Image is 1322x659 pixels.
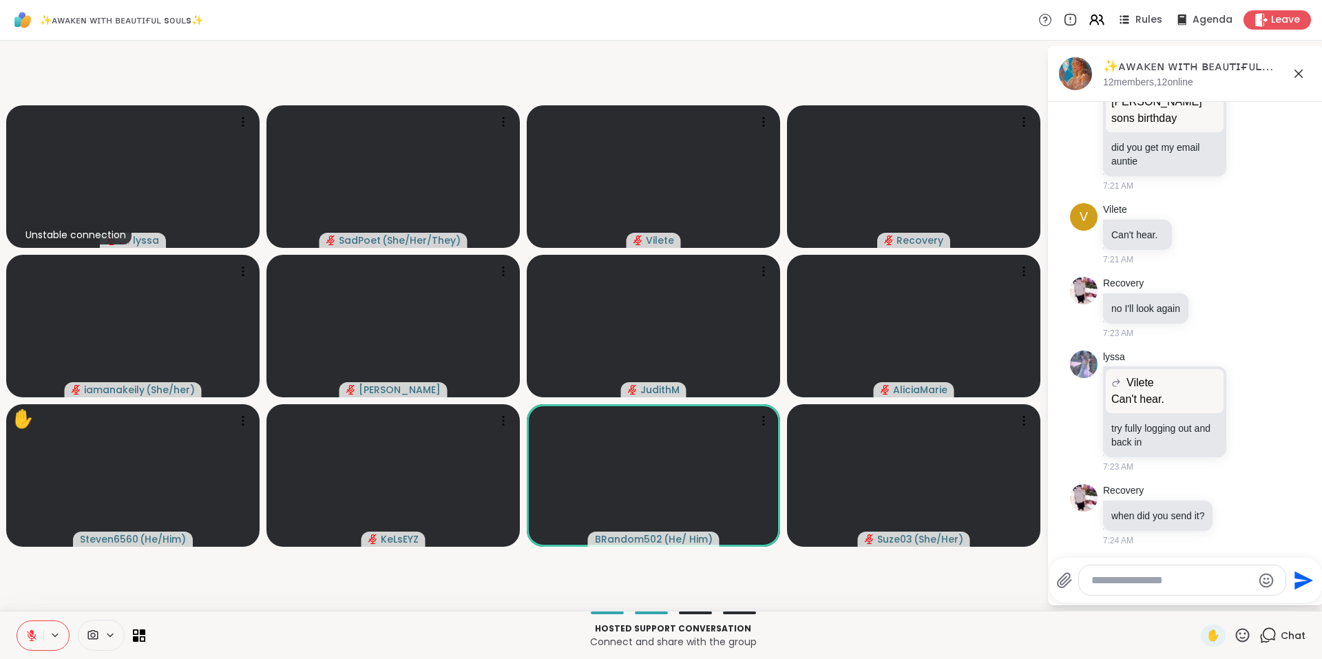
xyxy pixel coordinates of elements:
span: Recovery [896,233,943,247]
p: when did you send it? [1111,509,1204,523]
span: audio-muted [326,236,336,245]
span: JudithM [640,383,680,397]
div: ✨ᴀᴡᴀᴋᴇɴ ᴡɪᴛʜ ʙᴇᴀᴜᴛɪғᴜʟ sᴏᴜʟs✨, [DATE] [1103,58,1312,75]
span: Suze03 [877,532,912,546]
a: lyssa [1103,351,1125,364]
p: [DATE] is [PERSON_NAME] sons birthday [1111,77,1218,127]
span: 7:21 AM [1103,253,1133,266]
span: Leave [1271,13,1300,27]
span: iamanakeily [84,383,145,397]
span: Vilete [1126,375,1154,391]
span: Agenda [1193,13,1232,27]
span: 7:23 AM [1103,327,1133,339]
span: audio-muted [633,236,643,245]
span: audio-muted [865,534,874,544]
span: V [1080,208,1088,227]
a: Recovery [1103,277,1144,291]
span: audio-muted [881,385,890,395]
span: [PERSON_NAME] [359,383,441,397]
span: ( She/Her/They ) [382,233,461,247]
span: 7:23 AM [1103,461,1133,473]
img: ShareWell Logomark [11,8,34,32]
img: https://sharewell-space-live.sfo3.digitaloceanspaces.com/user-generated/c703a1d2-29a7-4d77-aef4-3... [1070,277,1098,304]
span: BRandom502 [595,532,662,546]
span: KeLsEYZ [381,532,419,546]
span: audio-muted [368,534,378,544]
textarea: Type your message [1091,574,1252,587]
span: audio-muted [72,385,81,395]
span: ✨ᴀᴡᴀᴋᴇɴ ᴡɪᴛʜ ʙᴇᴀᴜᴛɪғᴜʟ sᴏᴜʟs✨ [40,13,203,27]
div: ✋ [12,406,34,432]
span: Steven6560 [80,532,138,546]
span: SadPoet [339,233,381,247]
span: ( He/Him ) [140,532,186,546]
span: audio-muted [884,236,894,245]
p: Can't hear. [1111,391,1218,408]
button: Emoji picker [1258,572,1274,589]
div: Unstable connection [20,225,132,244]
p: Hosted support conversation [154,623,1193,635]
span: ✋ [1206,627,1220,644]
p: did you get my email auntie [1111,140,1218,168]
span: 7:21 AM [1103,180,1133,192]
span: audio-muted [346,385,356,395]
span: lyssa [133,233,159,247]
span: Vilete [646,233,674,247]
span: ( She/Her ) [914,532,963,546]
p: Connect and share with the group [154,635,1193,649]
p: try fully logging out and back in [1111,421,1218,449]
span: AliciaMarie [893,383,947,397]
span: ( She/her ) [146,383,195,397]
img: https://sharewell-space-live.sfo3.digitaloceanspaces.com/user-generated/c703a1d2-29a7-4d77-aef4-3... [1070,484,1098,512]
span: ( He/ Him ) [664,532,713,546]
span: Rules [1135,13,1162,27]
img: ✨ᴀᴡᴀᴋᴇɴ ᴡɪᴛʜ ʙᴇᴀᴜᴛɪғᴜʟ sᴏᴜʟs✨, Sep 10 [1059,57,1092,90]
p: 12 members, 12 online [1103,76,1193,90]
p: Can't hear. [1111,228,1164,242]
p: no I'll look again [1111,302,1180,315]
span: 7:24 AM [1103,534,1133,547]
span: audio-muted [628,385,638,395]
a: Vilete [1103,203,1127,217]
span: Chat [1281,629,1305,642]
img: https://sharewell-space-live.sfo3.digitaloceanspaces.com/user-generated/666f9ab0-b952-44c3-ad34-f... [1070,351,1098,378]
button: Send [1286,565,1317,596]
a: Recovery [1103,484,1144,498]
